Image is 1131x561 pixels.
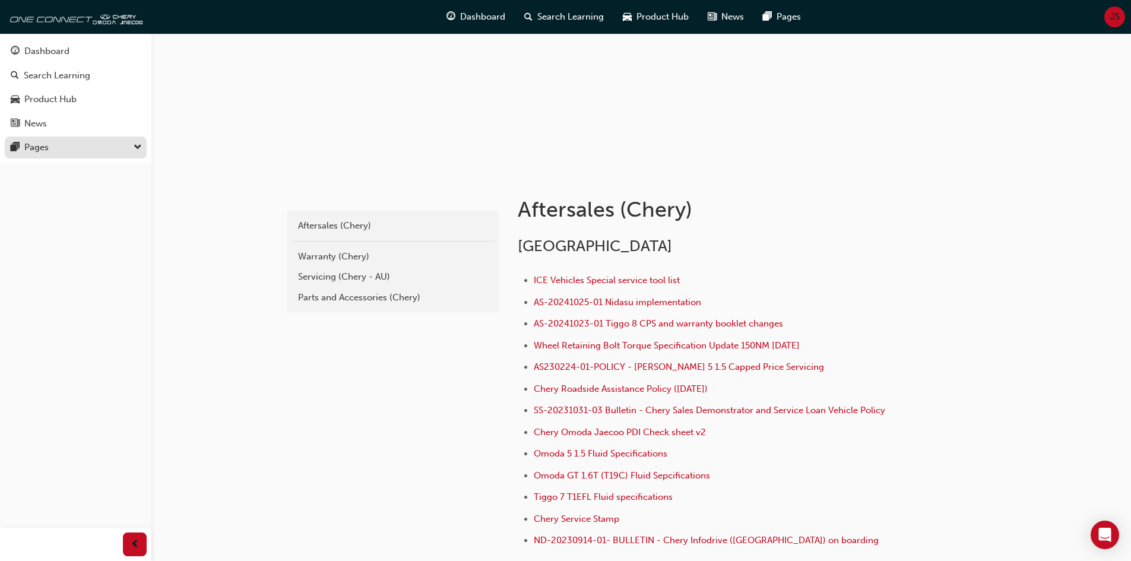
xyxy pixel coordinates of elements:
span: search-icon [524,9,533,24]
span: search-icon [11,71,19,81]
div: Search Learning [24,69,90,83]
span: news-icon [708,9,717,24]
a: ND-20230914-01- BULLETIN - Chery Infodrive ([GEOGRAPHIC_DATA]) on boarding [534,535,879,546]
a: ICE Vehicles Special service tool list [534,275,680,286]
h1: Aftersales (Chery) [518,196,907,223]
a: car-iconProduct Hub [613,5,698,29]
a: Aftersales (Chery) [292,215,494,236]
button: Pages [5,137,147,159]
a: Tiggo 7 T1EFL Fluid specifications [534,492,673,502]
a: Wheel Retaining Bolt Torque Specification Update 150NM [DATE] [534,340,800,351]
span: Product Hub [636,10,689,24]
span: prev-icon [131,537,140,552]
span: pages-icon [11,142,20,153]
div: Pages [24,141,49,154]
div: Servicing (Chery - AU) [298,270,488,284]
div: Parts and Accessories (Chery) [298,291,488,305]
span: car-icon [623,9,632,24]
span: guage-icon [11,46,20,57]
a: Omoda 5 1.5 Fluid Specifications [534,448,667,459]
a: Chery Service Stamp [534,514,619,524]
a: Servicing (Chery - AU) [292,267,494,287]
a: Parts and Accessories (Chery) [292,287,494,308]
a: AS-20241025-01 Nidasu implementation [534,297,701,308]
button: JS [1104,7,1125,27]
div: Warranty (Chery) [298,250,488,264]
a: Product Hub [5,88,147,110]
span: news-icon [11,119,20,129]
div: Product Hub [24,93,77,106]
a: Chery Omoda Jaecoo PDI Check sheet v2 [534,427,706,438]
a: Chery Roadside Assistance Policy ([DATE]) [534,383,708,394]
a: search-iconSearch Learning [515,5,613,29]
span: guage-icon [446,9,455,24]
span: JS [1110,10,1120,24]
button: DashboardSearch LearningProduct HubNews [5,38,147,137]
a: Search Learning [5,65,147,87]
span: Pages [777,10,801,24]
div: Open Intercom Messenger [1091,521,1119,549]
a: AS230224-01-POLICY - [PERSON_NAME] 5 1.5 Capped Price Servicing [534,362,824,372]
span: Dashboard [460,10,505,24]
div: Aftersales (Chery) [298,219,488,233]
a: SS-20231031-03 Bulletin - Chery Sales Demonstrator and Service Loan Vehicle Policy [534,405,885,416]
span: car-icon [11,94,20,105]
a: Omoda GT 1.6T (T19C) Fluid Sepcifications [534,470,710,481]
a: Warranty (Chery) [292,246,494,267]
span: [GEOGRAPHIC_DATA] [518,237,672,255]
img: oneconnect [6,5,142,28]
span: pages-icon [763,9,772,24]
a: guage-iconDashboard [437,5,515,29]
span: Search Learning [537,10,604,24]
a: News [5,113,147,135]
a: news-iconNews [698,5,753,29]
span: down-icon [134,140,142,156]
a: pages-iconPages [753,5,810,29]
a: Dashboard [5,40,147,62]
div: Dashboard [24,45,69,58]
a: AS-20241023-01 Tiggo 8 CPS and warranty booklet changes [534,318,783,329]
span: News [721,10,744,24]
div: News [24,117,47,131]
